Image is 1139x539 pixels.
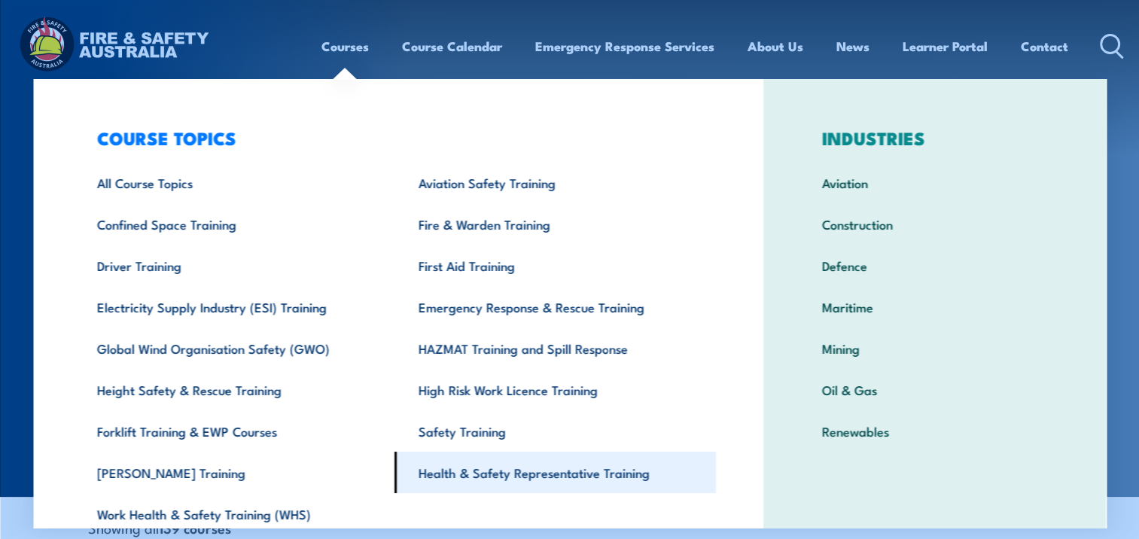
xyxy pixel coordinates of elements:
[73,162,394,203] a: All Course Topics
[73,327,394,369] a: Global Wind Organisation Safety (GWO)
[798,286,1071,327] a: Maritime
[748,26,803,66] a: About Us
[73,203,394,245] a: Confined Space Training
[394,369,716,410] a: High Risk Work Licence Training
[903,26,988,66] a: Learner Portal
[394,286,716,327] a: Emergency Response & Rescue Training
[836,26,869,66] a: News
[73,452,394,493] a: [PERSON_NAME] Training
[394,203,716,245] a: Fire & Warden Training
[1021,26,1068,66] a: Contact
[73,410,394,452] a: Forklift Training & EWP Courses
[394,245,716,286] a: First Aid Training
[798,245,1071,286] a: Defence
[73,369,394,410] a: Height Safety & Rescue Training
[798,327,1071,369] a: Mining
[798,203,1071,245] a: Construction
[394,162,716,203] a: Aviation Safety Training
[535,26,714,66] a: Emergency Response Services
[798,162,1071,203] a: Aviation
[394,410,716,452] a: Safety Training
[798,369,1071,410] a: Oil & Gas
[73,245,394,286] a: Driver Training
[798,127,1071,148] h3: INDUSTRIES
[402,26,502,66] a: Course Calendar
[321,26,369,66] a: Courses
[394,452,716,493] a: Health & Safety Representative Training
[88,519,231,535] span: Showing all
[73,127,716,148] h3: COURSE TOPICS
[394,327,716,369] a: HAZMAT Training and Spill Response
[73,493,394,534] a: Work Health & Safety Training (WHS)
[73,286,394,327] a: Electricity Supply Industry (ESI) Training
[798,410,1071,452] a: Renewables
